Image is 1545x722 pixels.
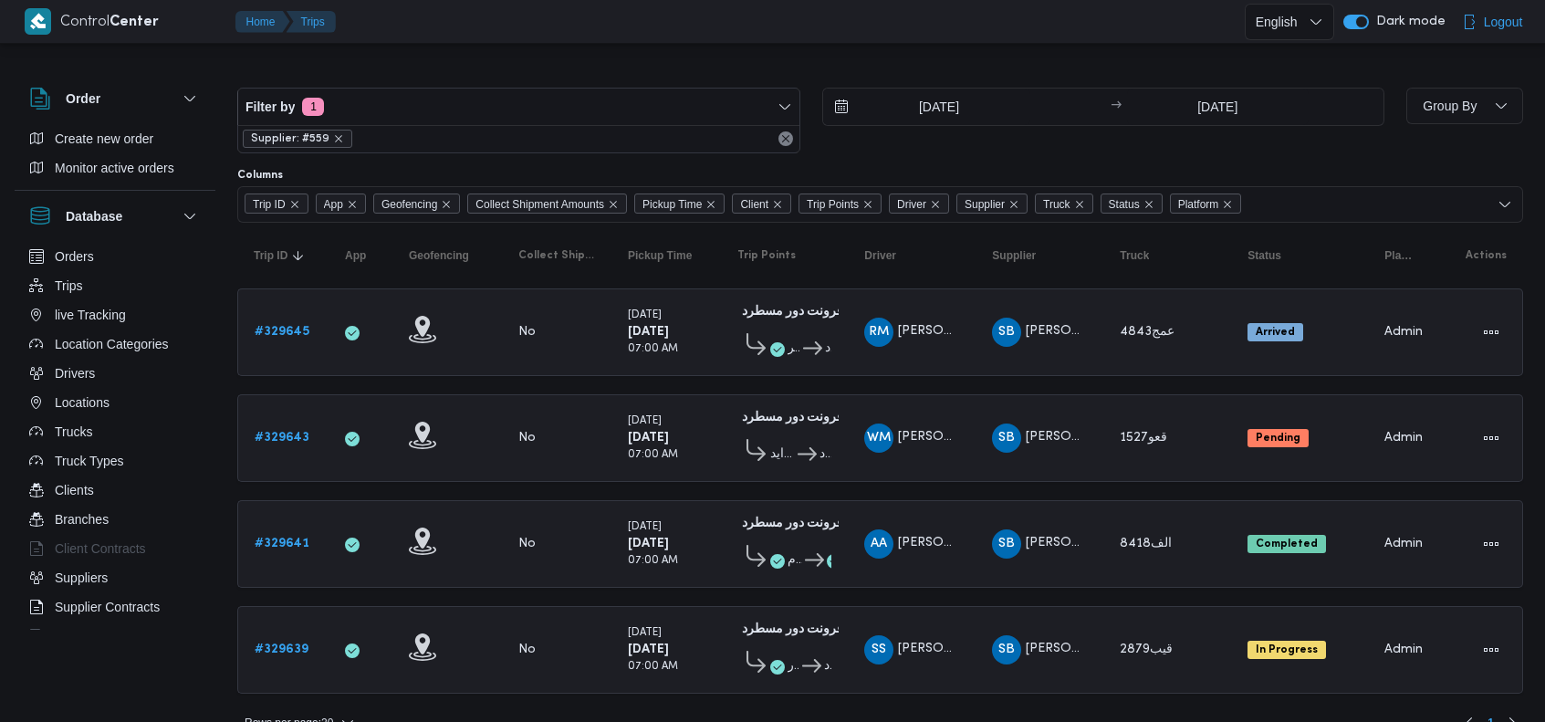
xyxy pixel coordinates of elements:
button: Remove App from selection in this group [347,199,358,210]
div: No [518,536,536,552]
span: قسم الشيخ زايد [770,444,795,466]
span: Trip Points [799,194,882,214]
span: فرونت دور مسطرد [819,444,832,466]
span: Pickup Time [642,194,702,215]
span: Supplier Contracts [55,596,160,618]
span: Trips [55,275,83,297]
span: SB [998,529,1015,559]
small: 07:00 AM [628,556,678,566]
span: Supplier [965,194,1005,215]
span: سعودي سيتي ستار [788,655,799,677]
span: AA [871,529,887,559]
span: Logout [1484,11,1523,33]
span: SB [998,318,1015,347]
span: Monitor active orders [55,157,174,179]
span: Admin [1384,644,1423,655]
button: Remove Driver from selection in this group [930,199,941,210]
button: Remove Platform from selection in this group [1222,199,1233,210]
button: Driver [857,241,966,270]
span: Supplier [992,248,1036,263]
span: Suppliers [55,567,108,589]
button: Supplier [985,241,1094,270]
span: Collect Shipment Amounts [467,194,627,214]
div: No [518,642,536,658]
span: Client Contracts [55,538,146,560]
span: Dark mode [1369,15,1446,29]
span: Supplier: #559 [243,130,352,148]
div: Shrif Badr Abad Alhamaid Abad Alamajid Badr [992,529,1021,559]
button: Actions [1477,635,1506,664]
span: Geofencing [409,248,469,263]
button: Group By [1406,88,1523,124]
span: Location Categories [55,333,169,355]
span: [PERSON_NAME] [PERSON_NAME] [PERSON_NAME] [1026,431,1345,443]
span: In Progress [1247,641,1326,659]
span: Orders [55,246,94,267]
small: [DATE] [628,522,662,532]
span: قسم أول مدينة نصر [788,338,800,360]
span: Platform [1170,194,1242,214]
button: Locations [22,388,208,417]
small: 07:00 AM [628,344,678,354]
div: No [518,324,536,340]
h3: Order [66,88,100,110]
span: Group By [1423,99,1477,113]
small: [DATE] [628,310,662,320]
span: Pickup Time [628,248,692,263]
div: Shrif Badr Abad Alhamaid Abad Alamajid Badr [992,318,1021,347]
button: Remove [775,128,797,150]
span: Completed [1247,535,1326,553]
span: Platform [1384,248,1415,263]
b: Center [110,16,159,29]
span: 1 active filters [302,98,324,116]
b: فرونت دور مسطرد [742,306,843,318]
span: Trucks [55,421,92,443]
span: Status [1101,194,1163,214]
span: SB [998,635,1015,664]
button: Remove Trip Points from selection in this group [862,199,873,210]
button: Geofencing [402,241,493,270]
b: In Progress [1256,644,1318,655]
button: Logout [1455,4,1530,40]
img: X8yXhbKr1z7QwAAAABJRU5ErkJggg== [25,8,51,35]
button: Truck [1112,241,1222,270]
b: Pending [1256,433,1300,444]
span: Supplier: #559 [251,131,329,147]
button: Trips [287,11,336,33]
b: # 329645 [255,326,309,338]
button: Home [235,11,290,33]
b: فرونت دور مسطرد [742,518,843,529]
span: Trip Points [737,248,796,263]
span: Arrived [1247,323,1303,341]
span: Driver [897,194,926,215]
a: #329645 [255,321,309,343]
a: #329639 [255,639,308,661]
b: [DATE] [628,432,669,444]
button: Remove Pickup Time from selection in this group [705,199,716,210]
span: Drivers [55,362,95,384]
span: [PERSON_NAME] [PERSON_NAME] [PERSON_NAME] [1026,325,1345,337]
small: [DATE] [628,416,662,426]
b: Completed [1256,539,1318,549]
div: Shrif Badr Abad Alhamaid Abad Alamajid Badr [992,424,1021,453]
button: Pickup Time [621,241,712,270]
span: Truck Types [55,450,123,472]
span: [PERSON_NAME] [PERSON_NAME] [898,431,1110,443]
span: [PERSON_NAME] [PERSON_NAME] [PERSON_NAME] [1026,643,1345,654]
span: Trip ID [245,194,308,214]
span: Trip ID; Sorted in descending order [254,248,287,263]
a: #329641 [255,533,309,555]
button: Remove Supplier from selection in this group [1008,199,1019,210]
button: Trucks [22,417,208,446]
button: Location Categories [22,330,208,359]
span: Filter by [245,96,295,118]
span: قعو1527 [1120,432,1167,444]
button: Remove Collect Shipment Amounts from selection in this group [608,199,619,210]
b: # 329643 [255,432,309,444]
span: Truck [1120,248,1149,263]
button: Database [29,205,201,227]
span: [PERSON_NAME] [PERSON_NAME] [898,643,1110,654]
button: Client Contracts [22,534,208,563]
div: Order [15,124,215,190]
div: No [518,430,536,446]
